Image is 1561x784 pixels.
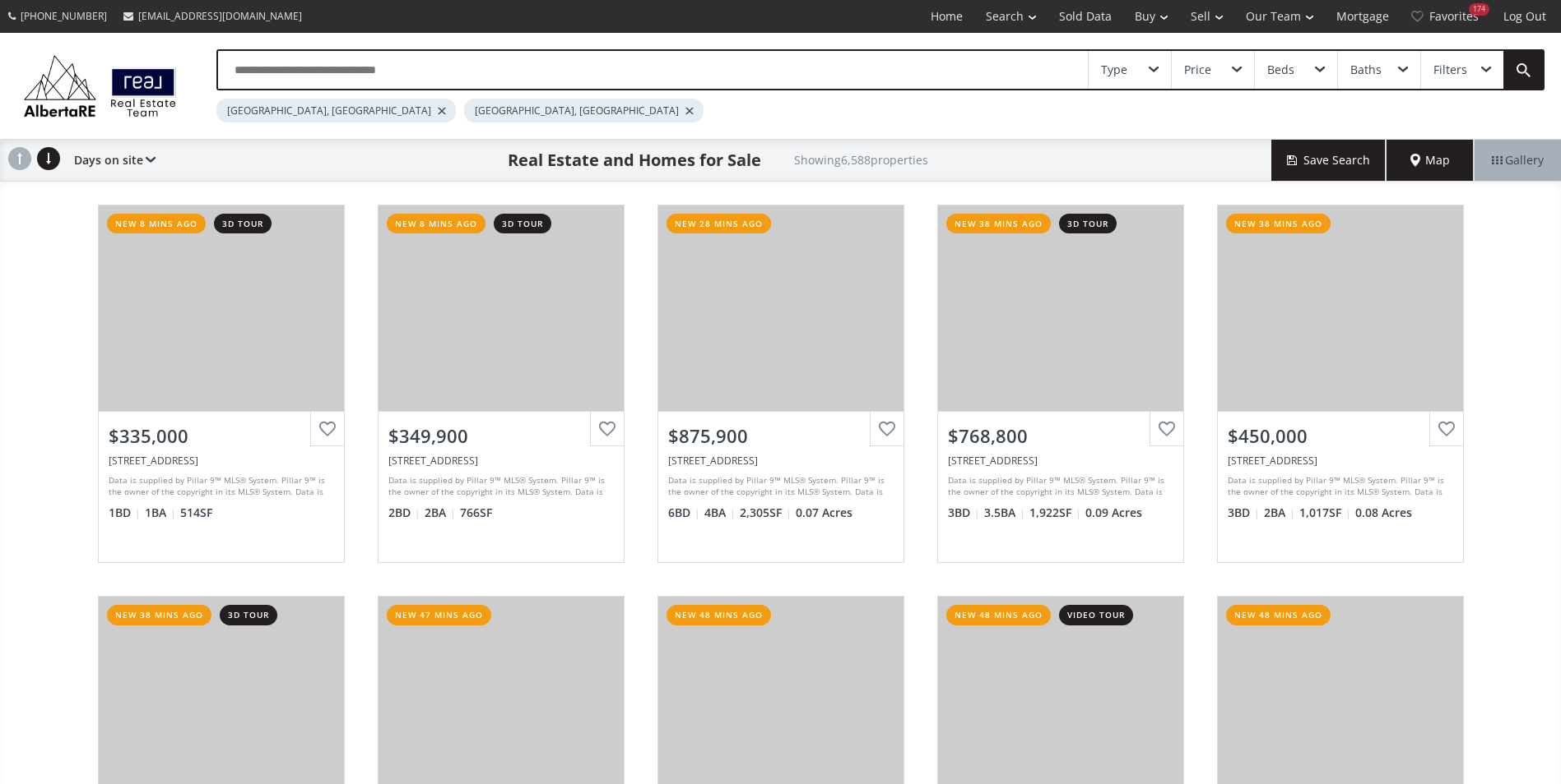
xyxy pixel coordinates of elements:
span: 3 BD [1228,505,1260,521]
div: 174 [1469,3,1489,16]
div: $335,000 [109,423,334,449]
div: Gallery [1474,140,1561,181]
span: 514 SF [180,505,212,521]
span: 1,017 SF [1299,505,1351,521]
span: 766 SF [460,505,492,521]
img: Logo [16,51,184,121]
a: new 8 mins ago3d tour$335,000[STREET_ADDRESS]Data is supplied by Pillar 9™ MLS® System. Pillar 9™... [81,188,361,579]
div: Filters [1433,64,1467,76]
div: 1188 3 Street SE #2208, Calgary, AB T2G 1H8 [109,454,334,468]
span: 3.5 BA [984,505,1025,521]
div: Price [1184,64,1211,76]
span: 3 BD [948,505,980,521]
div: Data is supplied by Pillar 9™ MLS® System. Pillar 9™ is the owner of the copyright in its MLS® Sy... [109,474,330,499]
a: [EMAIL_ADDRESS][DOMAIN_NAME] [115,1,310,31]
span: [EMAIL_ADDRESS][DOMAIN_NAME] [138,9,302,23]
div: Type [1101,64,1127,76]
div: 200 Seton Circle SE #1310, Calgary, AB T3M 3Y1 [388,454,614,468]
div: $768,800 [948,423,1173,449]
div: 117 Heartwood Lane SE, Calgary, AB T3S0R4 [668,454,894,468]
span: 4 BA [704,505,736,521]
div: $349,900 [388,423,614,449]
span: 2 BD [388,505,420,521]
span: 1,922 SF [1029,505,1081,521]
div: Data is supplied by Pillar 9™ MLS® System. Pillar 9™ is the owner of the copyright in its MLS® Sy... [948,474,1169,499]
div: Data is supplied by Pillar 9™ MLS® System. Pillar 9™ is the owner of the copyright in its MLS® Sy... [1228,474,1449,499]
div: Beds [1267,64,1294,76]
div: Data is supplied by Pillar 9™ MLS® System. Pillar 9™ is the owner of the copyright in its MLS® Sy... [388,474,610,499]
div: 223 Martindale Boulevard NE, Calgary, AB T3J3B8 [1228,454,1453,468]
button: Save Search [1271,140,1387,181]
span: 2 BA [425,505,456,521]
div: [GEOGRAPHIC_DATA], [GEOGRAPHIC_DATA] [216,99,456,122]
div: $875,900 [668,423,894,449]
div: 230 Cougarstone Circle SW, Calgary, AB T3H 4W4 [948,454,1173,468]
a: new 38 mins ago3d tour$768,800[STREET_ADDRESS]Data is supplied by Pillar 9™ MLS® System. Pillar 9... [921,188,1201,579]
a: new 38 mins ago$450,000[STREET_ADDRESS]Data is supplied by Pillar 9™ MLS® System. Pillar 9™ is th... [1201,188,1480,579]
span: 2 BA [1264,505,1295,521]
div: Data is supplied by Pillar 9™ MLS® System. Pillar 9™ is the owner of the copyright in its MLS® Sy... [668,474,890,499]
div: [GEOGRAPHIC_DATA], [GEOGRAPHIC_DATA] [464,99,704,122]
span: 1 BD [109,505,141,521]
div: $450,000 [1228,423,1453,449]
div: Map [1387,140,1474,181]
span: 6 BD [668,505,700,521]
div: Days on site [66,140,156,181]
span: [PHONE_NUMBER] [21,9,107,23]
span: Map [1410,152,1450,168]
span: 1 BA [145,505,176,521]
span: 0.09 Acres [1085,505,1142,521]
div: Baths [1350,64,1382,76]
span: 2,305 SF [740,505,792,521]
span: 0.08 Acres [1355,505,1412,521]
a: new 8 mins ago3d tour$349,900[STREET_ADDRESS]Data is supplied by Pillar 9™ MLS® System. Pillar 9™... [361,188,641,579]
span: Gallery [1492,152,1544,168]
h1: Real Estate and Homes for Sale [508,149,761,172]
span: 0.07 Acres [796,505,853,521]
h2: Showing 6,588 properties [794,154,928,166]
a: new 28 mins ago$875,900[STREET_ADDRESS]Data is supplied by Pillar 9™ MLS® System. Pillar 9™ is th... [641,188,921,579]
